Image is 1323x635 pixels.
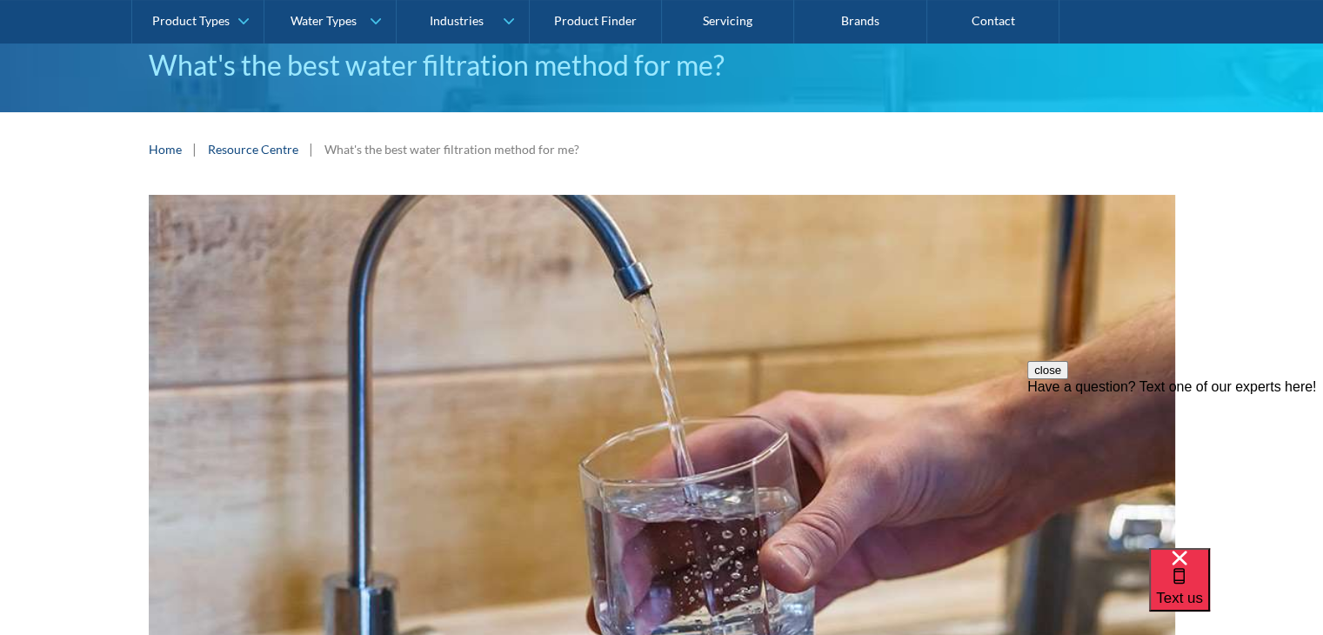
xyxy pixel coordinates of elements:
a: Home [149,140,182,158]
h1: What's the best water filtration method for me? [149,44,1175,86]
div: Industries [429,14,483,29]
div: Water Types [291,14,357,29]
iframe: podium webchat widget prompt [1027,361,1323,570]
div: | [307,138,316,159]
div: Product Types [152,14,230,29]
div: | [190,138,199,159]
a: Resource Centre [208,140,298,158]
iframe: podium webchat widget bubble [1149,548,1323,635]
div: What's the best water filtration method for me? [324,140,579,158]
